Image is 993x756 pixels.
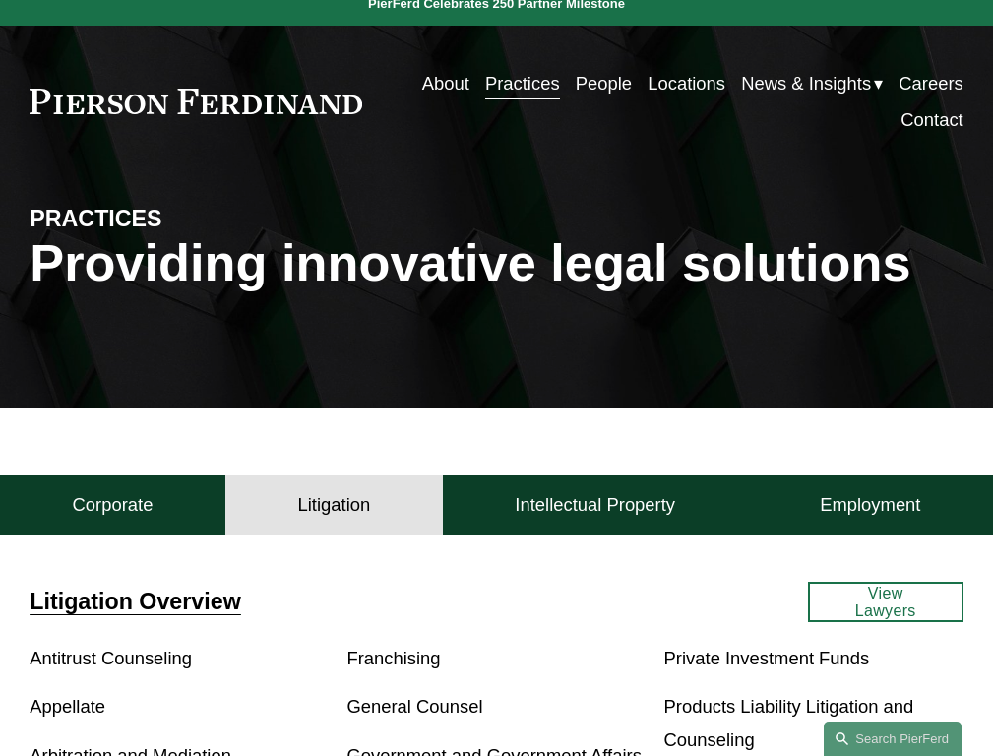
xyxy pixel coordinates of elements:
h4: Litigation [298,493,371,516]
a: Franchising [346,648,440,668]
a: People [576,65,632,101]
a: View Lawyers [808,582,963,622]
a: Search this site [824,722,962,756]
h4: Corporate [73,493,154,516]
a: folder dropdown [741,65,883,101]
a: Practices [485,65,560,101]
h4: Intellectual Property [515,493,675,516]
a: Private Investment Funds [664,648,870,668]
a: General Counsel [346,696,482,717]
h4: Employment [820,493,920,516]
h1: Providing innovative legal solutions [30,234,962,293]
a: Antitrust Counseling [30,648,192,668]
a: Appellate [30,696,105,717]
a: Careers [899,65,962,101]
a: About [422,65,469,101]
h4: PRACTICES [30,205,263,234]
a: Contact [900,101,962,138]
a: Litigation Overview [30,589,240,614]
span: News & Insights [741,67,871,99]
a: Products Liability Litigation and Counseling [664,696,914,749]
a: Locations [648,65,725,101]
